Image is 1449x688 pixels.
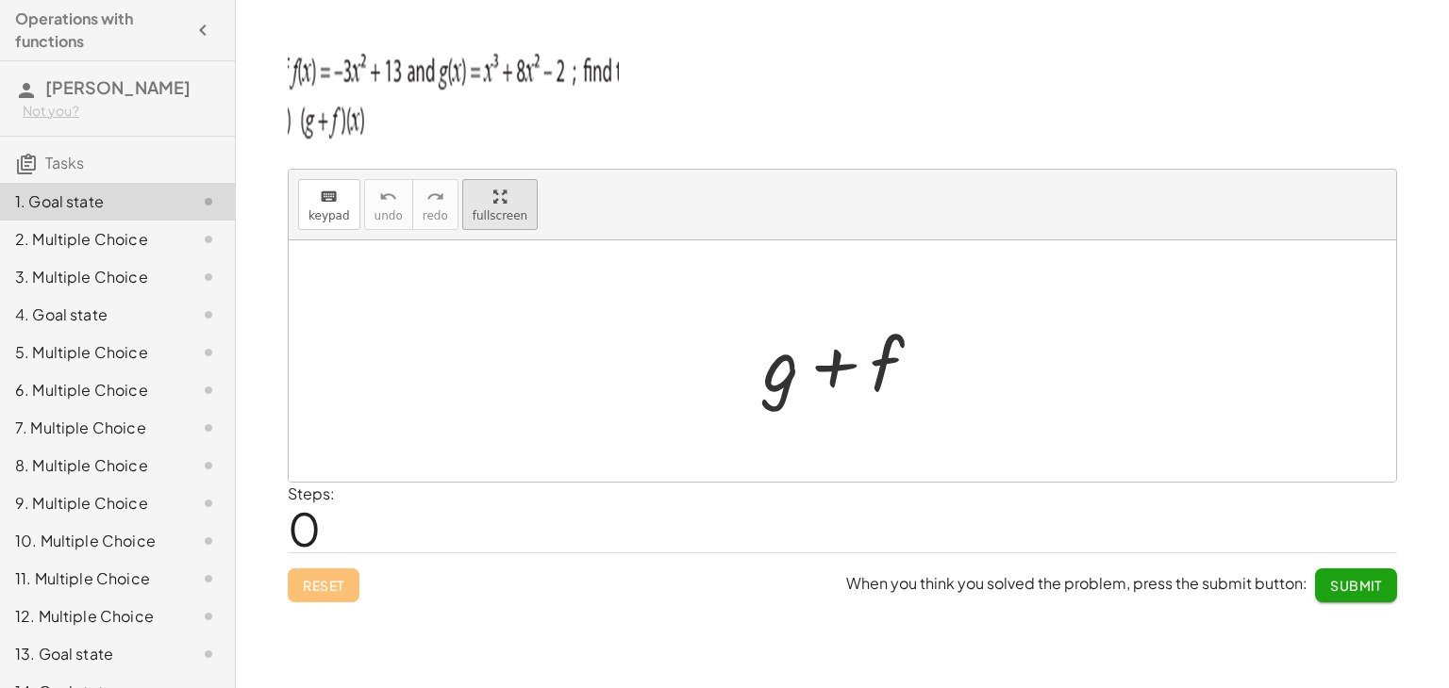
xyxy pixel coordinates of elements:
[364,179,413,230] button: undoundo
[320,186,338,208] i: keyboard
[298,179,360,230] button: keyboardkeypad
[15,266,167,288] div: 3. Multiple Choice
[197,303,220,326] i: Task not started.
[15,454,167,477] div: 8. Multiple Choice
[15,303,167,326] div: 4. Goal state
[15,567,167,590] div: 11. Multiple Choice
[15,379,167,401] div: 6. Multiple Choice
[846,573,1307,593] span: When you think you solved the problem, press the submit button:
[197,454,220,477] i: Task not started.
[423,209,448,222] span: redo
[15,530,167,552] div: 10. Multiple Choice
[375,209,403,222] span: undo
[1315,568,1397,602] button: Submit
[15,341,167,364] div: 5. Multiple Choice
[15,417,167,439] div: 7. Multiple Choice
[197,341,220,364] i: Task not started.
[308,209,350,222] span: keypad
[462,179,538,230] button: fullscreen
[45,153,84,172] span: Tasks
[1330,577,1382,594] span: Submit
[379,186,397,208] i: undo
[288,35,619,148] img: 0912d1d0bb122bf820112a47fb2014cd0649bff43fc109eadffc21f6a751f95a.png
[15,605,167,628] div: 12. Multiple Choice
[473,209,527,222] span: fullscreen
[288,500,321,557] span: 0
[15,190,167,213] div: 1. Goal state
[197,605,220,628] i: Task not started.
[197,530,220,552] i: Task not started.
[197,266,220,288] i: Task not started.
[197,228,220,251] i: Task not started.
[15,492,167,515] div: 9. Multiple Choice
[15,643,167,665] div: 13. Goal state
[412,179,458,230] button: redoredo
[197,492,220,515] i: Task not started.
[426,186,444,208] i: redo
[288,483,335,503] label: Steps:
[45,76,191,98] span: [PERSON_NAME]
[23,102,220,121] div: Not you?
[15,228,167,251] div: 2. Multiple Choice
[197,643,220,665] i: Task not started.
[197,190,220,213] i: Task not started.
[197,567,220,590] i: Task not started.
[197,379,220,401] i: Task not started.
[15,8,186,53] h4: Operations with functions
[197,417,220,439] i: Task not started.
